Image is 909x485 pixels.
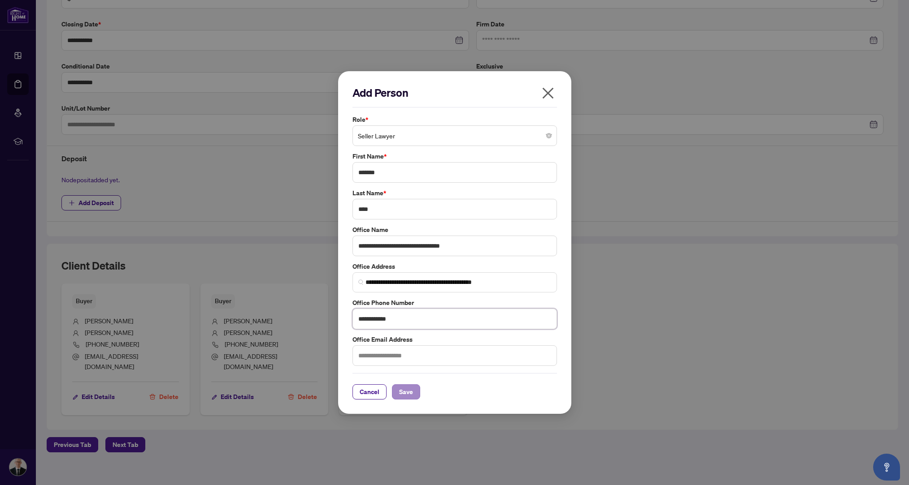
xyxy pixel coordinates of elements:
span: close [541,86,555,100]
span: close-circle [546,133,552,138]
span: Save [399,385,413,399]
img: search_icon [358,279,364,285]
span: Cancel [360,385,379,399]
label: Office Phone Number [352,298,557,308]
label: Role [352,115,557,124]
button: Open asap [873,454,900,481]
label: Last Name [352,188,557,198]
label: First Name [352,151,557,161]
label: Office Address [352,262,557,271]
span: Seller Lawyer [358,127,552,144]
label: Office Email Address [352,335,557,344]
button: Save [392,384,420,399]
h2: Add Person [352,86,557,100]
button: Cancel [352,384,387,399]
label: Office Name [352,225,557,235]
